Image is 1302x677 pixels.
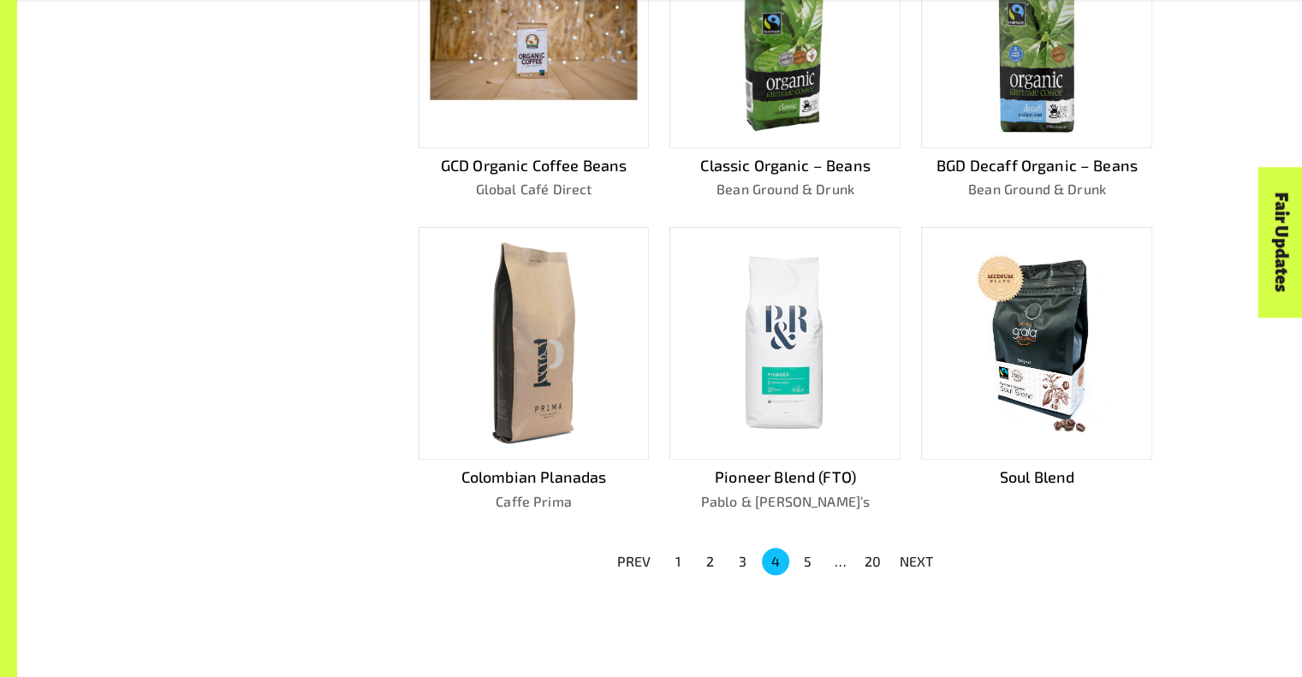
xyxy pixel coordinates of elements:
[419,466,650,489] p: Colombian Planadas
[729,548,757,575] button: Go to page 3
[921,154,1152,177] p: BGD Decaff Organic – Beans
[889,546,944,577] button: NEXT
[697,548,724,575] button: Go to page 2
[664,548,692,575] button: Go to page 1
[762,548,789,575] button: page 4
[859,548,887,575] button: Go to page 20
[794,548,822,575] button: Go to page 5
[669,227,901,512] a: Pioneer Blend (FTO)Pablo & [PERSON_NAME]’s
[921,466,1152,489] p: Soul Blend
[669,154,901,177] p: Classic Organic – Beans
[669,466,901,489] p: Pioneer Blend (FTO)
[617,551,651,572] p: PREV
[921,179,1152,199] p: Bean Ground & Drunk
[669,491,901,512] p: Pablo & [PERSON_NAME]’s
[900,551,934,572] p: NEXT
[419,491,650,512] p: Caffe Prima
[419,179,650,199] p: Global Café Direct
[921,227,1152,512] a: Soul Blend
[827,551,854,572] div: …
[419,154,650,177] p: GCD Organic Coffee Beans
[607,546,662,577] button: PREV
[607,546,944,577] nav: pagination navigation
[419,227,650,512] a: Colombian PlanadasCaffe Prima
[669,179,901,199] p: Bean Ground & Drunk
